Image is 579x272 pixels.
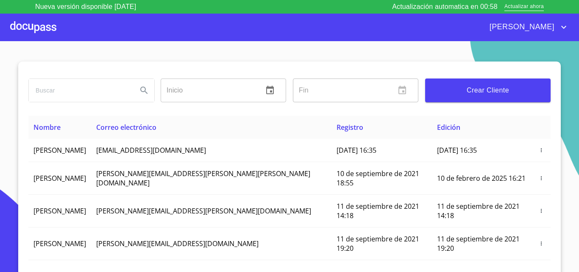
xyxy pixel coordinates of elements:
[337,234,419,253] span: 11 de septiembre de 2021 19:20
[96,239,259,248] span: [PERSON_NAME][EMAIL_ADDRESS][DOMAIN_NAME]
[437,146,477,155] span: [DATE] 16:35
[392,2,498,12] p: Actualización automatica en 00:58
[33,174,86,183] span: [PERSON_NAME]
[337,202,419,220] span: 11 de septiembre de 2021 14:18
[96,206,311,216] span: [PERSON_NAME][EMAIL_ADDRESS][PERSON_NAME][DOMAIN_NAME]
[425,79,551,102] button: Crear Cliente
[483,20,559,34] span: [PERSON_NAME]
[96,146,206,155] span: [EMAIL_ADDRESS][DOMAIN_NAME]
[33,123,61,132] span: Nombre
[437,234,520,253] span: 11 de septiembre de 2021 19:20
[432,84,544,96] span: Crear Cliente
[504,3,544,11] span: Actualizar ahora
[337,123,363,132] span: Registro
[29,79,131,102] input: search
[33,206,86,216] span: [PERSON_NAME]
[35,2,136,12] p: Nueva versión disponible [DATE]
[437,174,526,183] span: 10 de febrero de 2025 16:21
[33,239,86,248] span: [PERSON_NAME]
[96,123,156,132] span: Correo electrónico
[437,123,460,132] span: Edición
[337,146,376,155] span: [DATE] 16:35
[437,202,520,220] span: 11 de septiembre de 2021 14:18
[33,146,86,155] span: [PERSON_NAME]
[96,169,310,188] span: [PERSON_NAME][EMAIL_ADDRESS][PERSON_NAME][PERSON_NAME][DOMAIN_NAME]
[337,169,419,188] span: 10 de septiembre de 2021 18:55
[483,20,569,34] button: account of current user
[134,80,154,101] button: Search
